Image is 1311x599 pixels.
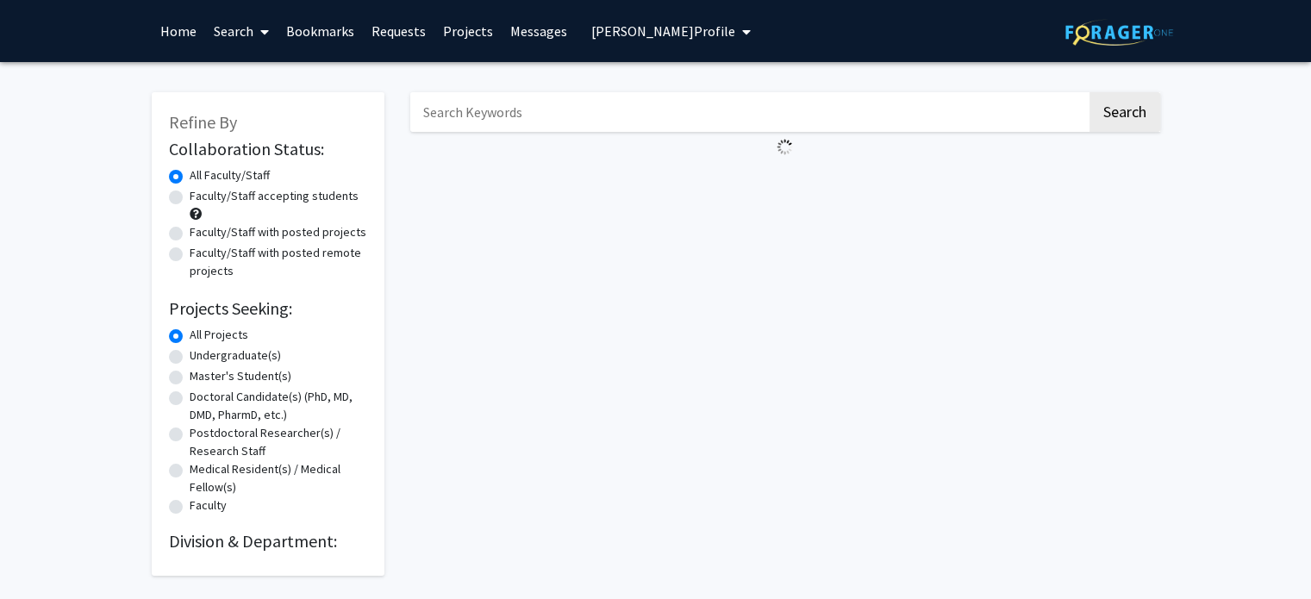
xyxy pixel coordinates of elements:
[591,22,735,40] span: [PERSON_NAME] Profile
[169,139,367,159] h2: Collaboration Status:
[169,111,237,133] span: Refine By
[278,1,363,61] a: Bookmarks
[190,388,367,424] label: Doctoral Candidate(s) (PhD, MD, DMD, PharmD, etc.)
[190,496,227,515] label: Faculty
[363,1,434,61] a: Requests
[770,132,800,162] img: Loading
[410,162,1160,202] nav: Page navigation
[169,298,367,319] h2: Projects Seeking:
[205,1,278,61] a: Search
[1065,19,1173,46] img: ForagerOne Logo
[190,326,248,344] label: All Projects
[434,1,502,61] a: Projects
[169,531,367,552] h2: Division & Department:
[190,166,270,184] label: All Faculty/Staff
[190,346,281,365] label: Undergraduate(s)
[410,92,1087,132] input: Search Keywords
[190,424,367,460] label: Postdoctoral Researcher(s) / Research Staff
[190,460,367,496] label: Medical Resident(s) / Medical Fellow(s)
[1089,92,1160,132] button: Search
[502,1,576,61] a: Messages
[190,367,291,385] label: Master's Student(s)
[190,244,367,280] label: Faculty/Staff with posted remote projects
[190,223,366,241] label: Faculty/Staff with posted projects
[190,187,359,205] label: Faculty/Staff accepting students
[152,1,205,61] a: Home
